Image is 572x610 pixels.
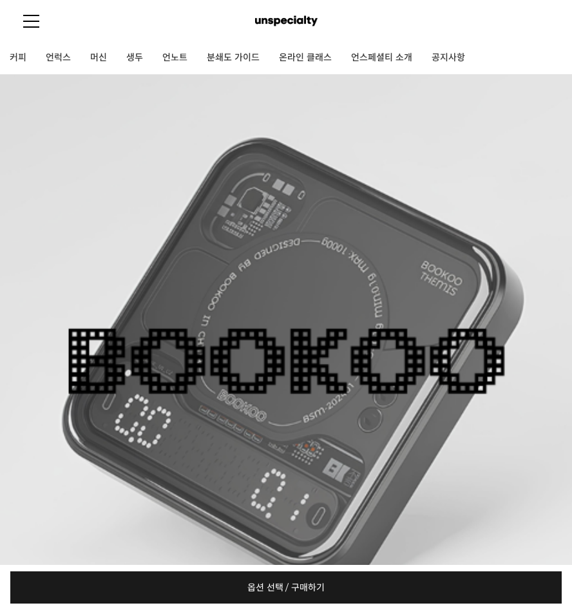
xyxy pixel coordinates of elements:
a: 머신 [81,42,117,74]
a: 언럭스 [36,42,81,74]
a: 분쇄도 가이드 [197,42,269,74]
a: 언스페셜티 소개 [341,42,422,74]
span: 옵션 선택 / 구매하기 [247,571,325,604]
a: 언노트 [153,42,197,74]
a: 생두 [117,42,153,74]
a: 온라인 클래스 [269,42,341,74]
a: 공지사항 [422,42,475,74]
img: 언스페셜티 몰 [255,12,318,31]
a: 옵션 선택 / 구매하기 [10,571,562,604]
